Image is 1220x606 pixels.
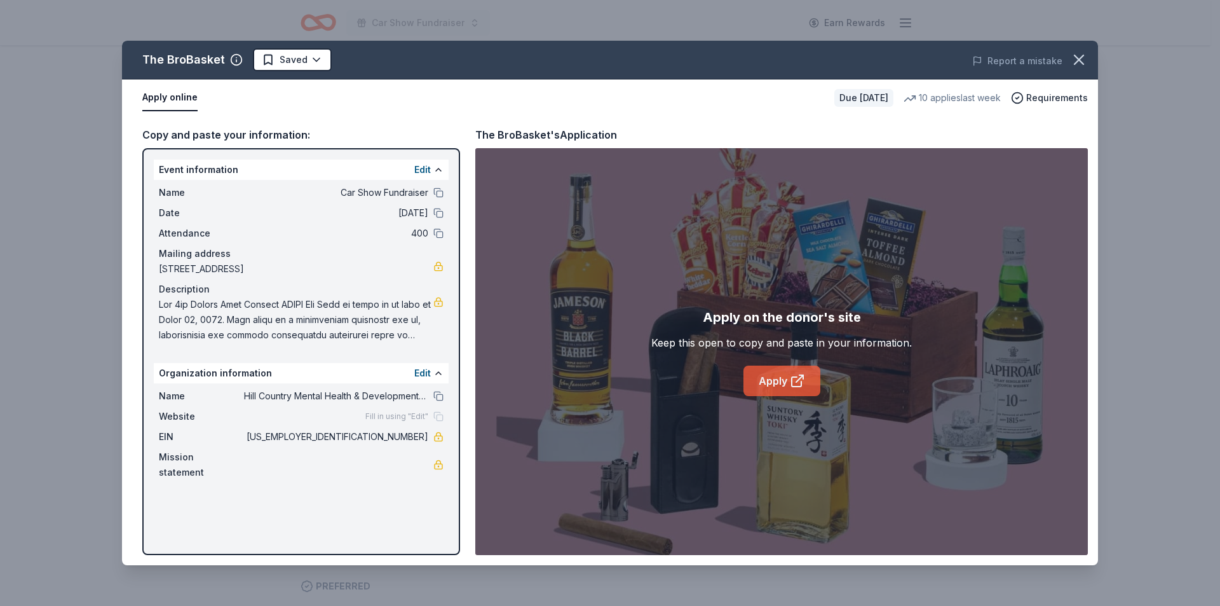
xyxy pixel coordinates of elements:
span: Lor 4ip Dolors Amet Consect ADIPI Eli Sedd ei tempo in ut labo et Dolor 02, 0072. Magn aliqu en a... [159,297,433,343]
span: Saved [280,52,308,67]
span: Mission statement [159,450,244,480]
div: 10 applies last week [904,90,1001,106]
button: Requirements [1011,90,1088,106]
div: Description [159,282,444,297]
div: The BroBasket's Application [475,127,617,143]
div: Copy and paste your information: [142,127,460,143]
button: Edit [414,162,431,177]
span: 400 [244,226,428,241]
div: Keep this open to copy and paste in your information. [651,335,912,350]
button: Saved [253,48,332,71]
span: [US_EMPLOYER_IDENTIFICATION_NUMBER] [244,429,428,444]
button: Apply online [142,85,198,111]
span: Attendance [159,226,244,241]
span: Name [159,389,244,404]
span: Hill Country Mental Health & Developmental Disabilities Centers [244,389,428,404]
span: Date [159,205,244,221]
span: Requirements [1026,90,1088,106]
a: Apply [743,366,820,396]
div: The BroBasket [142,50,225,70]
span: EIN [159,429,244,444]
span: Fill in using "Edit" [365,411,428,422]
button: Report a mistake [972,53,1062,69]
span: Car Show Fundraiser [244,185,428,200]
span: Name [159,185,244,200]
div: Organization information [154,363,449,383]
div: Apply on the donor's site [703,307,861,327]
span: [DATE] [244,205,428,221]
span: Website [159,409,244,424]
div: Due [DATE] [834,89,893,107]
span: [STREET_ADDRESS] [159,261,433,277]
button: Edit [414,366,431,381]
div: Event information [154,160,449,180]
div: Mailing address [159,246,444,261]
